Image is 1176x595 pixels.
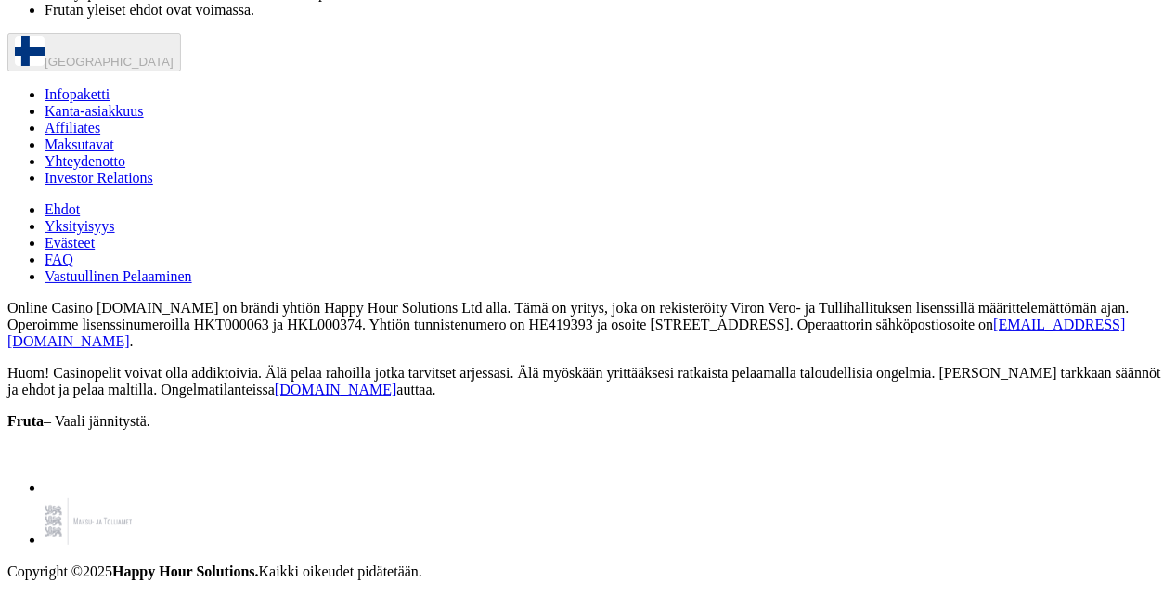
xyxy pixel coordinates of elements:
a: Maksutavat [45,136,114,152]
p: Copyright ©2025 Kaikki oikeudet pidätetään. [7,563,1169,580]
img: maksu-ja-tolliamet [45,497,132,545]
a: maksu-ja-tolliamet [45,532,132,548]
a: [DOMAIN_NAME] [275,382,397,397]
p: Huom! Casinopelit voivat olla addiktoivia. Älä pelaa rahoilla jotka tarvitset arjessasi. Älä myös... [7,365,1169,398]
strong: Fruta [7,413,44,429]
a: FAQ [45,252,73,267]
a: Ehdot [45,201,80,217]
a: [EMAIL_ADDRESS][DOMAIN_NAME] [7,317,1126,349]
nav: Secondary [7,86,1169,285]
li: Frutan yleiset ehdot ovat voimassa. [45,2,1169,19]
span: [GEOGRAPHIC_DATA] [45,55,174,69]
img: Finland flag [15,36,45,66]
p: Online Casino [DOMAIN_NAME] on brändi yhtiön Happy Hour Solutions Ltd alla. Tämä on yritys, joka ... [7,300,1169,350]
a: Vastuullinen Pelaaminen [45,268,192,284]
strong: Happy Hour Solutions. [112,563,259,579]
a: Yhteydenotto [45,153,125,169]
a: Evästeet [45,235,95,251]
p: – Vaali jännitystä. [7,413,1169,430]
a: Affiliates [45,120,100,136]
a: Yksityisyys [45,218,115,234]
a: Investor Relations [45,170,153,186]
button: [GEOGRAPHIC_DATA] [7,33,181,71]
a: Kanta-asiakkuus [45,103,144,119]
a: Infopaketti [45,86,110,102]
